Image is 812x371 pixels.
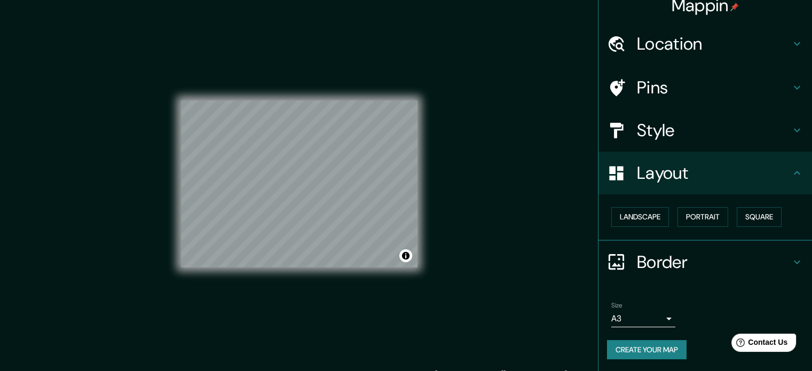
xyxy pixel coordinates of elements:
button: Create your map [607,340,687,360]
button: Toggle attribution [399,249,412,262]
h4: Layout [637,162,791,184]
img: pin-icon.png [730,3,739,11]
div: Layout [598,152,812,194]
h4: Style [637,120,791,141]
div: Border [598,241,812,283]
label: Size [611,301,622,310]
iframe: Help widget launcher [717,329,800,359]
button: Portrait [677,207,728,227]
canvas: Map [181,100,417,267]
h4: Pins [637,77,791,98]
div: Location [598,22,812,65]
div: Style [598,109,812,152]
button: Landscape [611,207,669,227]
button: Square [737,207,782,227]
h4: Location [637,33,791,54]
h4: Border [637,251,791,273]
div: Pins [598,66,812,109]
div: A3 [611,310,675,327]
